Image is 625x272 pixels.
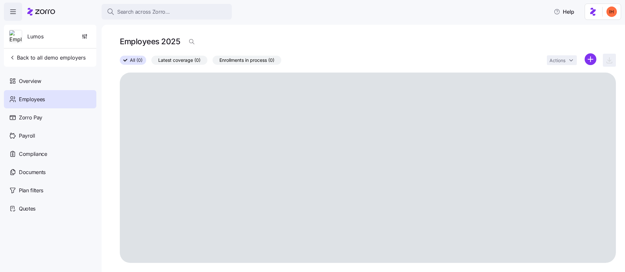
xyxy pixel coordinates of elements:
span: Payroll [19,132,35,140]
span: Latest coverage (0) [158,56,201,64]
a: Compliance [4,145,96,163]
span: Quotes [19,205,35,213]
a: Documents [4,163,96,181]
a: Quotes [4,199,96,218]
img: Employer logo [9,30,22,43]
button: Help [549,5,579,18]
span: Search across Zorro... [117,8,170,16]
span: Compliance [19,150,47,158]
span: Documents [19,168,46,176]
span: Enrollments in process (0) [219,56,274,64]
span: Actions [549,58,565,63]
a: Payroll [4,127,96,145]
span: Plan filters [19,186,43,195]
button: Back to all demo employers [7,51,88,64]
span: Overview [19,77,41,85]
a: Zorro Pay [4,108,96,127]
span: Zorro Pay [19,114,42,122]
img: f3711480c2c985a33e19d88a07d4c111 [606,7,617,17]
span: Employees [19,95,45,103]
a: Plan filters [4,181,96,199]
button: Search across Zorro... [102,4,232,20]
svg: add icon [585,53,596,65]
button: Actions [547,55,577,65]
a: Employees [4,90,96,108]
span: Lumos [27,33,44,41]
span: All (0) [130,56,143,64]
span: Back to all demo employers [9,54,86,61]
a: Overview [4,72,96,90]
span: Help [554,8,574,16]
h1: Employees 2025 [120,36,180,47]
